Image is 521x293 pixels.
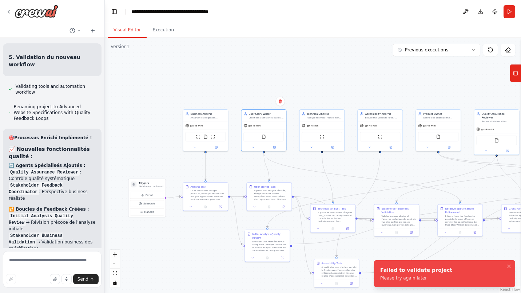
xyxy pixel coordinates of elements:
[248,112,284,116] div: User Story Writer
[321,266,357,277] div: A partir des user stories, enrichi le fichier avec l'ensembles des critères d'acceptation liés au...
[481,112,517,119] div: Quality Assurance Reviewer
[365,124,377,127] span: gpt-4o-mini
[9,134,96,141] h2: 🎯
[109,7,119,17] button: Hide left sidebar
[110,278,120,288] button: toggle interactivity
[423,124,436,127] span: gpt-4o-mini
[445,215,480,226] div: Intégrer tous les feedbacks précédents pour affiner et enrichir les spécifications. Le User Story...
[310,204,355,233] div: Technical analyst TaskA partir de user sories rédigées user_stories.md, analyse-les et traduits l...
[15,5,58,18] img: Logo
[262,153,462,202] g: Edge from f7f73bc7-7122-4243-aecb-86a782b22310 to 0c0cd1b0-bbff-43d3-9d40-708921ac5105
[381,207,417,214] div: Stakeholder Business Validation
[147,23,180,38] button: Execution
[307,112,342,116] div: Technical Analyst
[365,112,400,116] div: Accessibility Analyst
[389,230,404,235] button: No output available
[345,281,357,286] button: Open in side panel
[453,230,468,235] button: No output available
[14,135,92,140] strong: Processus Enrichi Implémenté !
[190,116,226,119] div: Analyser les exigences commerciales et les besoins du marché pour le site Web {website_type}, en ...
[262,205,277,209] button: No output available
[190,185,206,188] div: Analyst Task
[276,256,288,260] button: Open in side panel
[497,149,518,153] button: Open in side panel
[230,195,244,198] g: Edge from d48f7465-bd96-4b52-9823-08b361b1565d to 6ad963ba-b851-4399-9e92-dead5f88acb0
[275,97,285,106] button: Delete node
[9,207,89,212] strong: 🔁 Boucles de Feedback Créées :
[264,145,285,149] button: Open in side panel
[321,261,342,265] div: Acessibility Task
[198,205,213,209] button: No output available
[378,134,382,139] img: ScrapeWebsiteTool
[314,259,359,288] div: Acessibility TaskA partir des user stories, enrichi le fichier avec l'ensembles des critères d'ac...
[246,182,292,211] div: User stories TaskA partir de l'analyse réalisée, rédige des user stories complètes avec des critè...
[325,227,341,231] button: No output available
[110,250,120,259] button: zoom in
[358,216,372,222] g: Edge from 43866aec-aa0c-46c5-b536-564cd13eaf72 to 4722cd96-379c-45b2-972b-46b5f9613ccc
[294,195,372,222] g: Edge from 6ad963ba-b851-4399-9e92-dead5f88acb0 to 4722cd96-379c-45b2-972b-46b5f9613ccc
[111,44,130,50] div: Version 1
[494,138,499,142] img: FileReadTool
[248,116,284,119] div: Créez des user stories claires et détaillées et des critères d'acceptation pour le site Web {webs...
[183,109,228,151] div: Business AnalystAnalyser les exigences commerciales et les besoins du marché pour le site Web {we...
[110,269,120,278] button: fit view
[110,250,120,288] div: React Flow controls
[318,211,353,223] div: A partir de user sories rédigées user_stories.md, analyse-les et traduits les en taches technique...
[230,195,243,246] g: Edge from d48f7465-bd96-4b52-9823-08b361b1565d to 58341961-d8bf-44fe-9a91-260c2ee12d25
[252,232,287,239] div: Initial Analysis Quality Review
[254,189,289,201] div: A partir de l'analyse réalisée, rédige des user stories complètes avec des critères d'acceptation...
[294,195,308,220] g: Edge from 6ad963ba-b851-4399-9e92-dead5f88acb0 to 43866aec-aa0c-46c5-b536-564cd13eaf72
[439,145,460,149] button: Open in side panel
[252,240,287,252] div: Effectuer une première revue critique de l'analyse initiale du Business Analyst. Identifier les z...
[405,230,417,235] button: Open in side panel
[381,215,417,226] div: Valider les user stories et l'analyse technique du point de vue des parties prenantes business. S...
[357,109,403,151] div: Accessibility AnalystEnsure the {website_type} website meets WCAG 2.1 AA standards and provides i...
[365,116,400,119] div: Ensure the {website_type} website meets WCAG 2.1 AA standards and provides inclusive user experie...
[335,153,382,257] g: Edge from 40ad87b2-d7c4-46e8-908f-1e70b991452e to cb1f4aa1-d04c-4843-94f3-3f16fcb7d012
[211,134,215,139] img: ScrapeWebsiteTool
[469,230,481,235] button: Open in side panel
[6,274,16,284] button: Improve this prompt
[361,216,499,275] g: Edge from cb1f4aa1-d04c-4843-94f3-3f16fcb7d012 to d6484155-88a1-4291-9ada-09cd8c4b496a
[320,134,324,139] img: ScrapeWebsiteTool
[329,281,344,286] button: No output available
[436,134,441,139] img: FileReadTool
[481,120,517,123] div: Review all deliverables throughout the project lifecycle, identify quality gaps, inconsistencies ...
[481,128,494,131] span: gpt-4o-mini
[260,256,275,260] button: No output available
[203,134,208,139] img: FileReadTool
[108,23,147,38] button: Visual Editor
[306,124,319,127] span: gpt-4o-mini
[248,124,261,127] span: gpt-4o-mini
[341,227,354,231] button: Open in side panel
[320,153,335,202] g: Edge from 84a51d75-2013-4d89-b847-831cd42f8e35 to 43866aec-aa0c-46c5-b536-564cd13eaf72
[139,185,163,188] p: No triggers configured
[254,185,275,188] div: User stories Task
[146,194,153,197] span: Event
[190,124,203,127] span: gpt-4o-mini
[9,146,90,159] strong: 📈 Nouvelles fonctionnalités qualité :
[278,205,290,209] button: Open in side panel
[204,153,207,180] g: Edge from 3e11aeaa-01aa-4459-ac22-eb85c58901fe to d48f7465-bd96-4b52-9823-08b361b1565d
[445,207,480,214] div: Iterative Specifications Refinement
[380,266,452,274] div: Failed to validate project
[13,104,96,121] span: Renaming project to Advanced Website Specifications with Quality Feedback Loops
[9,213,73,226] code: Initial Analysis Quality Review
[262,134,266,139] img: FileReadTool
[196,134,200,139] img: ScrapeWebsiteTool
[9,163,85,168] strong: 🔄 Agents Spécialisés Ajoutés :
[415,109,461,151] div: Product OwnerDefine and prioritize the product vision and roadmap for the {website_type} website,...
[241,109,286,151] div: User Story WriterCréez des user stories claires et détaillées et des critères d'acceptation pour ...
[423,112,458,116] div: Product Owner
[16,83,96,95] span: Validating tools and automation workflow
[77,276,88,282] span: Send
[393,44,480,56] button: Previous executions
[9,54,80,67] strong: 5. Validation du nouveau workflow
[9,169,96,182] li: : Contrôle qualité systématique
[299,109,345,151] div: Technical AnalystAnalyze technical requirements and architecture for the {website_type} website, ...
[244,230,290,262] div: Initial Analysis Quality ReviewEffectuer une première revue critique de l'analyse initiale du Bus...
[206,145,227,149] button: Open in side panel
[87,26,99,35] button: Start a new chat
[183,182,228,211] div: Analyst TaskLis le cahier des charges [PERSON_NAME] et realise une analyse approfondie. Identifie...
[380,275,452,281] div: Please try again later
